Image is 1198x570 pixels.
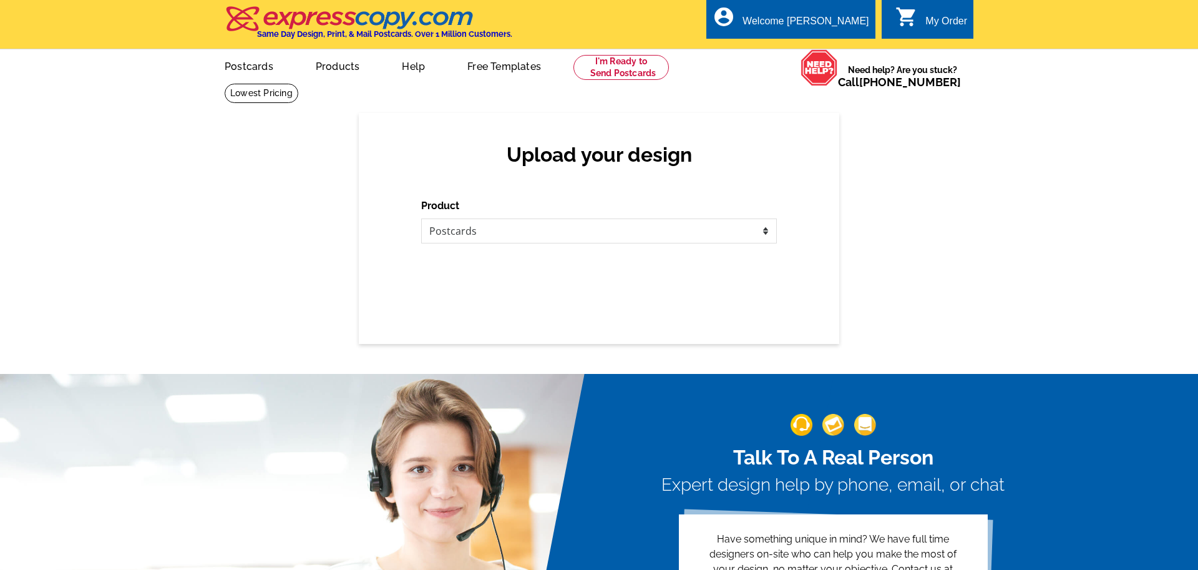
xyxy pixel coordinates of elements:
img: support-img-2.png [822,414,844,436]
i: shopping_cart [895,6,918,28]
a: Same Day Design, Print, & Mail Postcards. Over 1 Million Customers. [225,15,512,39]
img: support-img-3_1.png [854,414,876,436]
img: support-img-1.png [791,414,812,436]
span: Call [838,76,961,89]
a: shopping_cart My Order [895,14,967,29]
div: Welcome [PERSON_NAME] [743,16,869,33]
a: Free Templates [447,51,561,80]
img: help [801,49,838,86]
a: Products [296,51,380,80]
h2: Upload your design [434,143,764,167]
h2: Talk To A Real Person [661,446,1005,469]
h4: Same Day Design, Print, & Mail Postcards. Over 1 Million Customers. [257,29,512,39]
a: Help [382,51,445,80]
h3: Expert design help by phone, email, or chat [661,474,1005,496]
span: Need help? Are you stuck? [838,64,967,89]
div: My Order [925,16,967,33]
i: account_circle [713,6,735,28]
label: Product [421,199,459,214]
a: Postcards [205,51,293,80]
a: [PHONE_NUMBER] [859,76,961,89]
